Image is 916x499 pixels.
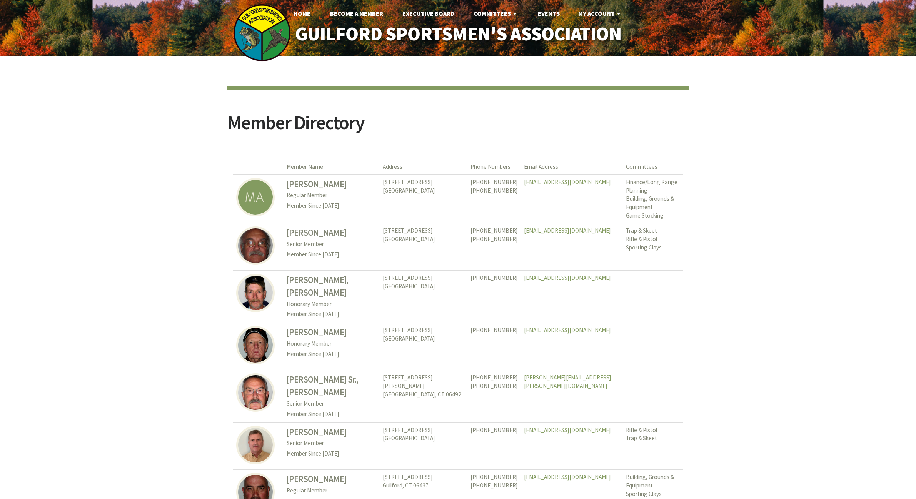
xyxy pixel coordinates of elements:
[287,399,377,409] p: Senior Member
[467,223,521,271] td: [PHONE_NUMBER] [PHONE_NUMBER]
[236,178,275,216] img: Michael Acerbo
[287,339,377,349] p: Honorary Member
[380,270,468,323] td: [STREET_ADDRESS] [GEOGRAPHIC_DATA]
[233,4,291,62] img: logo_sm.png
[236,274,275,312] img: Eugene Ahearn
[287,373,377,399] h3: [PERSON_NAME] Sr., [PERSON_NAME]
[236,426,275,464] img: Paul Alberti
[467,175,521,223] td: [PHONE_NUMBER] [PHONE_NUMBER]
[524,426,611,434] a: [EMAIL_ADDRESS][DOMAIN_NAME]
[524,374,611,389] a: [PERSON_NAME][EMAIL_ADDRESS][PERSON_NAME][DOMAIN_NAME]
[227,113,689,142] h2: Member Directory
[287,326,377,339] h3: [PERSON_NAME]
[467,422,521,470] td: [PHONE_NUMBER]
[284,160,380,175] th: Member Name
[287,178,377,191] h3: [PERSON_NAME]
[380,370,468,422] td: [STREET_ADDRESS][PERSON_NAME] [GEOGRAPHIC_DATA], CT 06492
[521,160,622,175] th: Email Address
[287,409,377,419] p: Member Since [DATE]
[287,486,377,496] p: Regular Member
[236,326,275,364] img: Lary Ahearn
[467,323,521,370] td: [PHONE_NUMBER]
[287,299,377,309] p: Honorary Member
[524,326,611,334] a: [EMAIL_ADDRESS][DOMAIN_NAME]
[236,226,275,265] img: Raymond Adams
[467,270,521,323] td: [PHONE_NUMBER]
[287,449,377,459] p: Member Since [DATE]
[287,190,377,201] p: Regular Member
[623,422,683,470] td: Rifle & Pistol Trap & Skeet
[380,160,468,175] th: Address
[380,323,468,370] td: [STREET_ADDRESS] [GEOGRAPHIC_DATA]
[287,349,377,359] p: Member Since [DATE]
[524,227,611,234] a: [EMAIL_ADDRESS][DOMAIN_NAME]
[380,422,468,470] td: [STREET_ADDRESS] [GEOGRAPHIC_DATA]
[532,6,566,21] a: Events
[572,6,629,21] a: My Account
[524,473,611,481] a: [EMAIL_ADDRESS][DOMAIN_NAME]
[287,309,377,319] p: Member Since [DATE]
[623,223,683,271] td: Trap & Skeet Rifle & Pistol Sporting Clays
[524,178,611,186] a: [EMAIL_ADDRESS][DOMAIN_NAME]
[467,6,525,21] a: Committees
[324,6,389,21] a: Become A Member
[236,373,275,412] img: Michael Aiello
[287,249,377,260] p: Member Since [DATE]
[380,175,468,223] td: [STREET_ADDRESS] [GEOGRAPHIC_DATA]
[287,473,377,486] h3: [PERSON_NAME]
[287,438,377,449] p: Senior Member
[287,239,377,249] p: Senior Member
[287,426,377,439] h3: [PERSON_NAME]
[287,226,377,239] h3: [PERSON_NAME]
[623,160,683,175] th: Committees
[623,175,683,223] td: Finance/Long Range Planning Building, Grounds & Equipment Game Stocking
[287,6,317,21] a: Home
[380,223,468,271] td: [STREET_ADDRESS] [GEOGRAPHIC_DATA]
[467,160,521,175] th: Phone Numbers
[396,6,461,21] a: Executive Board
[287,201,377,211] p: Member Since [DATE]
[287,274,377,299] h3: [PERSON_NAME], [PERSON_NAME]
[279,18,637,50] a: Guilford Sportsmen's Association
[467,370,521,422] td: [PHONE_NUMBER] [PHONE_NUMBER]
[524,274,611,281] a: [EMAIL_ADDRESS][DOMAIN_NAME]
